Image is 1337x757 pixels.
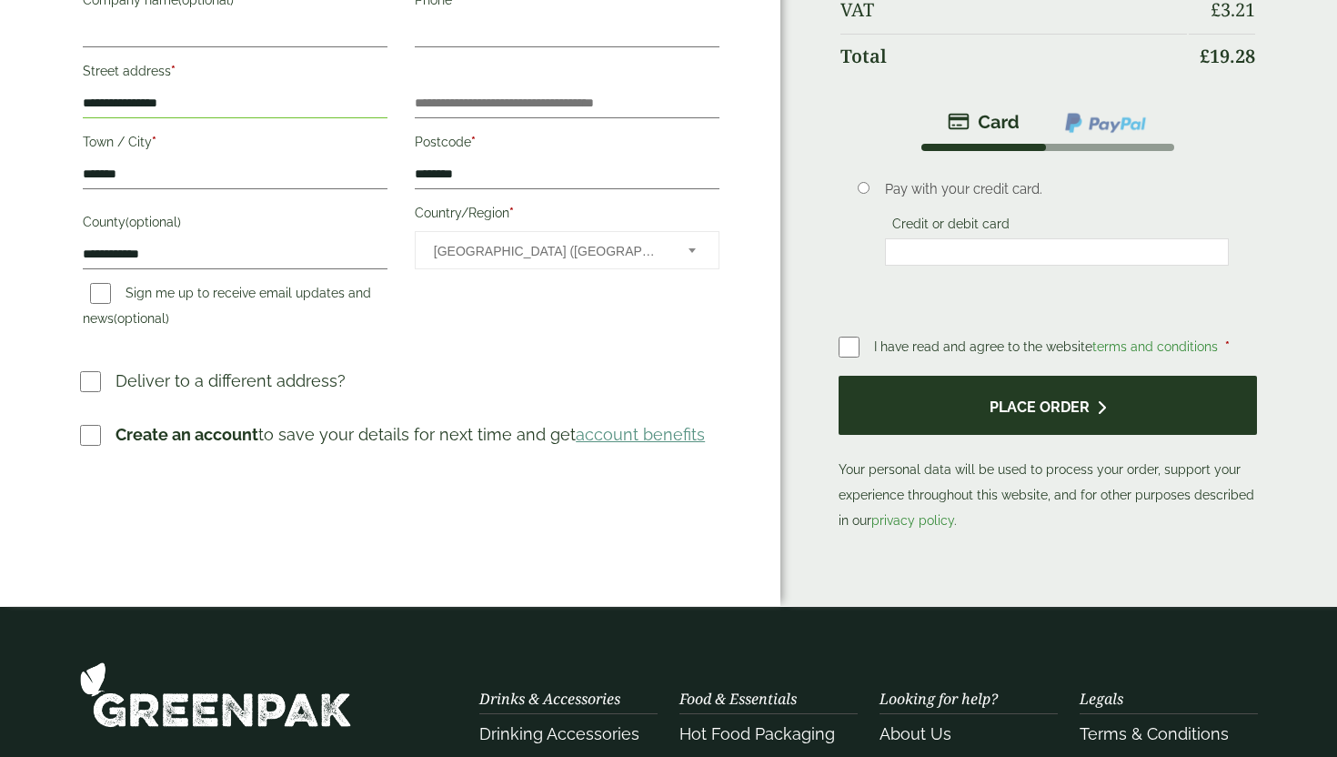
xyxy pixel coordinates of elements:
img: ppcp-gateway.png [1063,111,1148,135]
img: GreenPak Supplies [79,661,352,728]
th: Total [840,34,1187,78]
p: Deliver to a different address? [116,368,346,393]
button: Place order [839,376,1257,435]
span: I have read and agree to the website [874,339,1221,354]
iframe: Secure card payment input frame [890,244,1223,260]
label: Country/Region [415,200,719,231]
p: Your personal data will be used to process your order, support your experience throughout this we... [839,376,1257,533]
abbr: required [1225,339,1230,354]
a: Drinking Accessories [479,724,639,743]
a: account benefits [576,425,705,444]
label: Sign me up to receive email updates and news [83,286,371,331]
a: terms and conditions [1092,339,1218,354]
span: (optional) [114,311,169,326]
abbr: required [471,135,476,149]
abbr: required [152,135,156,149]
span: United Kingdom (UK) [434,232,664,270]
a: Hot Food Packaging [679,724,835,743]
bdi: 19.28 [1200,44,1255,68]
label: Town / City [83,129,387,160]
img: stripe.png [948,111,1020,133]
strong: Create an account [116,425,258,444]
a: About Us [880,724,951,743]
span: Country/Region [415,231,719,269]
label: County [83,209,387,240]
abbr: required [509,206,514,220]
label: Credit or debit card [885,217,1017,237]
p: Pay with your credit card. [885,179,1229,199]
a: privacy policy [871,513,954,528]
p: to save your details for next time and get [116,422,705,447]
input: Sign me up to receive email updates and news(optional) [90,283,111,304]
span: (optional) [126,215,181,229]
span: £ [1200,44,1210,68]
label: Postcode [415,129,719,160]
a: Terms & Conditions [1080,724,1229,743]
label: Street address [83,58,387,89]
abbr: required [171,64,176,78]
